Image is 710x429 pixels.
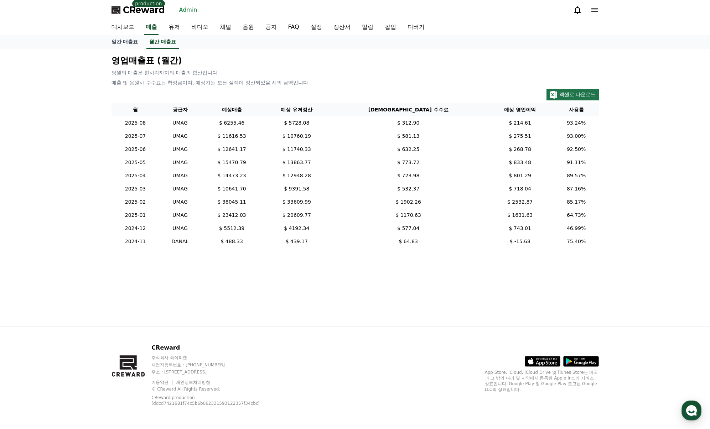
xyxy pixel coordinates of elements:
td: $ 9391.58 [263,182,331,195]
th: [DEMOGRAPHIC_DATA] 수수료 [331,103,486,116]
td: 2024-11 [112,235,160,248]
td: 2025-06 [112,143,160,156]
a: 개인정보처리방침 [176,380,210,385]
td: $ 718.04 [486,182,554,195]
td: $ 773.72 [331,156,486,169]
th: 월 [112,103,160,116]
td: $ 11616.53 [201,130,263,143]
td: 46.99% [554,222,599,235]
th: 예상 유저정산 [263,103,331,116]
td: 2024-12 [112,222,160,235]
td: 2025-02 [112,195,160,209]
a: 알림 [356,20,379,35]
p: 사업자등록번호 : [PHONE_NUMBER] [151,362,276,368]
button: 엑셀로 다운로드 [546,89,599,100]
p: 매출 및 음원사 수수료는 확정금이며, 예상치는 모든 실적이 정산되었을 시의 금액입니다. [112,79,599,86]
td: $ 439.17 [263,235,331,248]
td: $ 1170.63 [331,209,486,222]
td: 64.73% [554,209,599,222]
td: $ 13863.77 [263,156,331,169]
a: 채널 [214,20,237,35]
a: 음원 [237,20,260,35]
td: 2025-07 [112,130,160,143]
td: $ 801.29 [486,169,554,182]
td: UMAG [160,116,201,130]
td: $ 268.78 [486,143,554,156]
a: 매출 [144,20,159,35]
a: 월간 매출표 [146,35,179,49]
th: 예상매출 [201,103,263,116]
td: $ 581.13 [331,130,486,143]
td: 93.00% [554,130,599,143]
td: UMAG [160,169,201,182]
td: $ 10641.70 [201,182,263,195]
p: App Store, iCloud, iCloud Drive 및 iTunes Store는 미국과 그 밖의 나라 및 지역에서 등록된 Apple Inc.의 서비스 상표입니다. Goo... [485,370,599,392]
a: 일간 매출표 [106,35,144,49]
td: $ 6255.46 [201,116,263,130]
td: UMAG [160,156,201,169]
td: $ 33609.99 [263,195,331,209]
td: $ 1631.63 [486,209,554,222]
a: 설정 [305,20,328,35]
td: $ 4192.34 [263,222,331,235]
td: $ 12641.17 [201,143,263,156]
a: CReward [112,4,165,16]
td: $ 833.48 [486,156,554,169]
td: $ 38045.11 [201,195,263,209]
td: $ 64.83 [331,235,486,248]
a: 디버거 [402,20,430,35]
p: 주식회사 와이피랩 [151,355,276,361]
td: $ 488.33 [201,235,263,248]
td: $ 14473.23 [201,169,263,182]
a: 공지 [260,20,283,35]
td: $ 577.04 [331,222,486,235]
a: 정산서 [328,20,356,35]
a: 유저 [163,20,186,35]
td: $ 5512.39 [201,222,263,235]
a: 대시보드 [106,20,140,35]
span: 엑셀로 다운로드 [559,91,596,97]
td: 2025-01 [112,209,160,222]
td: $ 11740.33 [263,143,331,156]
td: DANAL [160,235,201,248]
td: $ 15470.79 [201,156,263,169]
td: UMAG [160,195,201,209]
td: 91.11% [554,156,599,169]
p: CReward [151,344,276,352]
td: 2025-05 [112,156,160,169]
th: 공급자 [160,103,201,116]
td: $ 10760.19 [263,130,331,143]
td: $ 1902.26 [331,195,486,209]
td: $ 275.51 [486,130,554,143]
td: $ 2532.87 [486,195,554,209]
td: 85.17% [554,195,599,209]
td: $ 214.61 [486,116,554,130]
td: UMAG [160,209,201,222]
p: 영업매출표 (월간) [112,55,599,66]
td: UMAG [160,222,201,235]
td: $ 532.37 [331,182,486,195]
td: 92.50% [554,143,599,156]
span: CReward [123,4,165,16]
p: 당월의 매출은 현시각까지의 매출의 합산입니다. [112,69,599,76]
td: 2025-03 [112,182,160,195]
td: UMAG [160,143,201,156]
td: 89.57% [554,169,599,182]
td: 75.40% [554,235,599,248]
p: CReward production (ddcd7421681f74c5b6b062331593122357f34cbc) [151,395,265,406]
th: 예상 영업이익 [486,103,554,116]
p: © CReward All Rights Reserved. [151,386,276,392]
p: 주소 : [STREET_ADDRESS] [151,369,276,375]
td: $ 20609.77 [263,209,331,222]
td: $ 12948.28 [263,169,331,182]
td: $ 632.25 [331,143,486,156]
a: 비디오 [186,20,214,35]
td: $ 5728.08 [263,116,331,130]
td: $ 23412.03 [201,209,263,222]
td: 2025-08 [112,116,160,130]
th: 사용률 [554,103,599,116]
a: FAQ [283,20,305,35]
a: 이용약관 [151,380,174,385]
td: 87.16% [554,182,599,195]
a: Admin [176,4,200,16]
